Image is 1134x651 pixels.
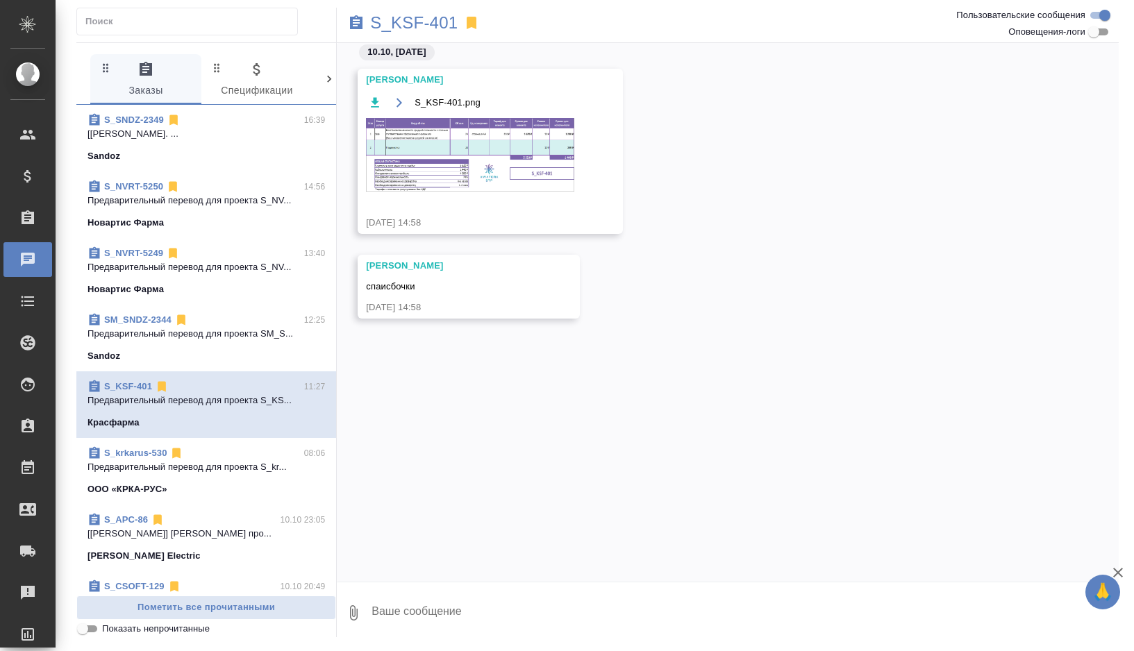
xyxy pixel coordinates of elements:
span: Клиенты [321,61,415,99]
p: Sandoz [87,349,120,363]
a: S_krkarus-530 [104,448,167,458]
button: 🙏 [1085,575,1120,609]
p: 11:27 [304,380,326,394]
p: ООО «КРКА-РУС» [87,482,167,496]
div: S_CSOFT-12910.10 20:49[[PERSON_NAME]. ст...CSOFT [76,571,336,638]
div: S_NVRT-525014:56Предварительный перевод для проекта S_NV...Новартис Фарма [76,171,336,238]
svg: Отписаться [167,113,181,127]
p: [[PERSON_NAME]] [PERSON_NAME] про... [87,527,325,541]
span: Пометить все прочитанными [84,600,328,616]
a: S_APC-86 [104,514,148,525]
p: [[PERSON_NAME]. ... [87,127,325,141]
p: 08:06 [304,446,326,460]
p: 10.10, [DATE] [367,45,426,59]
button: Пометить все прочитанными [76,595,336,620]
svg: Отписаться [151,513,165,527]
a: S_KSF-401 [370,16,458,30]
a: S_CSOFT-129 [104,581,165,591]
svg: Зажми и перетащи, чтобы поменять порядок вкладок [99,61,112,74]
div: [PERSON_NAME] [366,259,531,273]
a: S_KSF-401 [104,381,152,391]
div: S_KSF-40111:27Предварительный перевод для проекта S_KS...Красфарма [76,371,336,438]
p: Предварительный перевод для проекта S_KS... [87,394,325,407]
span: Пользовательские сообщения [956,8,1085,22]
p: 16:39 [304,113,326,127]
button: Открыть на драйве [390,94,408,111]
p: Красфарма [87,416,140,430]
svg: Зажми и перетащи, чтобы поменять порядок вкладок [322,61,335,74]
span: Оповещения-логи [1008,25,1085,39]
p: Sandoz [87,149,120,163]
img: S_KSF-401.png [366,118,574,192]
p: Предварительный перевод для проекта S_NV... [87,260,325,274]
div: S_APC-8610.10 23:05[[PERSON_NAME]] [PERSON_NAME] про...[PERSON_NAME] Electric [76,505,336,571]
span: Спецификации [210,61,304,99]
span: Заказы [99,61,193,99]
svg: Отписаться [167,580,181,593]
a: S_SNDZ-2349 [104,115,164,125]
p: 10.10 23:05 [281,513,326,527]
span: S_KSF-401.png [415,96,481,110]
p: Новартис Фарма [87,282,164,296]
p: 14:56 [304,180,326,194]
p: 12:25 [304,313,326,327]
div: [PERSON_NAME] [366,73,574,87]
a: S_NVRT-5250 [104,181,163,192]
svg: Отписаться [174,313,188,327]
a: S_NVRT-5249 [104,248,163,258]
a: SM_SNDZ-2344 [104,314,172,325]
p: 10.10 20:49 [281,580,326,593]
p: [PERSON_NAME] Electric [87,549,201,563]
div: [DATE] 14:58 [366,216,574,230]
p: 13:40 [304,246,326,260]
p: Предварительный перевод для проекта SM_S... [87,327,325,341]
input: Поиск [85,12,297,31]
span: 🙏 [1091,577,1115,607]
div: S_krkarus-53008:06Предварительный перевод для проекта S_kr...ООО «КРКА-РУС» [76,438,336,505]
span: спаисбочки [366,281,415,291]
svg: Отписаться [169,446,183,460]
div: SM_SNDZ-234412:25Предварительный перевод для проекта SM_S...Sandoz [76,305,336,371]
p: Предварительный перевод для проекта S_NV... [87,194,325,208]
p: [[PERSON_NAME]. ст... [87,593,325,607]
div: [DATE] 14:58 [366,301,531,314]
div: S_SNDZ-234916:39[[PERSON_NAME]. ...Sandoz [76,105,336,171]
div: S_NVRT-524913:40Предварительный перевод для проекта S_NV...Новартис Фарма [76,238,336,305]
svg: Отписаться [166,180,180,194]
span: Показать непрочитанные [102,622,210,636]
p: Предварительный перевод для проекта S_kr... [87,460,325,474]
svg: Отписаться [155,380,169,394]
p: Новартис Фарма [87,216,164,230]
button: Скачать [366,94,383,111]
